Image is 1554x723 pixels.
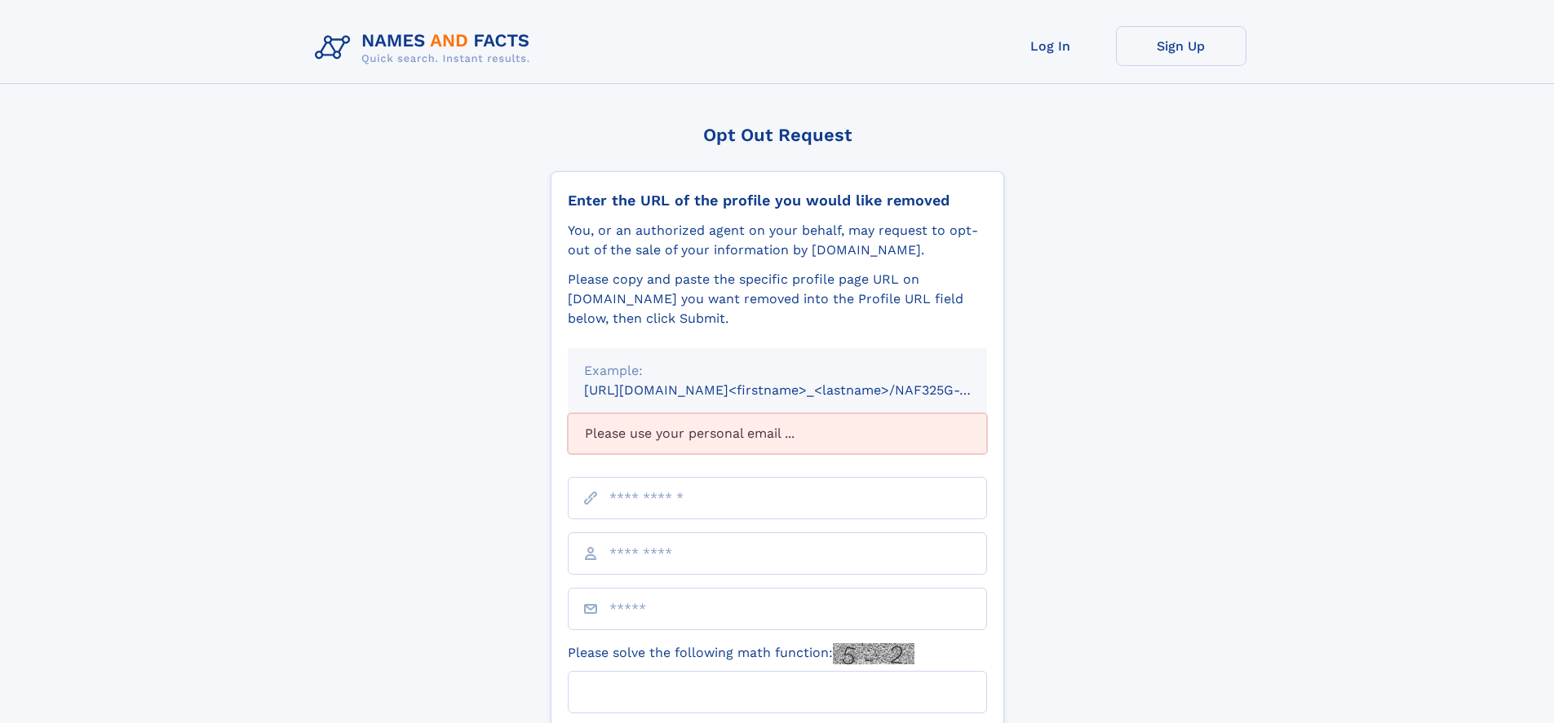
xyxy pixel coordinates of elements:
div: Please use your personal email ... [568,413,987,454]
img: Logo Names and Facts [308,26,543,70]
a: Log In [985,26,1116,66]
div: Opt Out Request [551,125,1004,145]
div: Enter the URL of the profile you would like removed [568,192,987,209]
a: Sign Up [1116,26,1246,66]
div: Example: [584,361,971,381]
div: You, or an authorized agent on your behalf, may request to opt-out of the sale of your informatio... [568,221,987,260]
div: Please copy and paste the specific profile page URL on [DOMAIN_NAME] you want removed into the Pr... [568,270,987,328]
small: [URL][DOMAIN_NAME]<firstname>_<lastname>/NAF325G-xxxxxxxx [584,382,1018,398]
label: Please solve the following math function: [568,643,914,664]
